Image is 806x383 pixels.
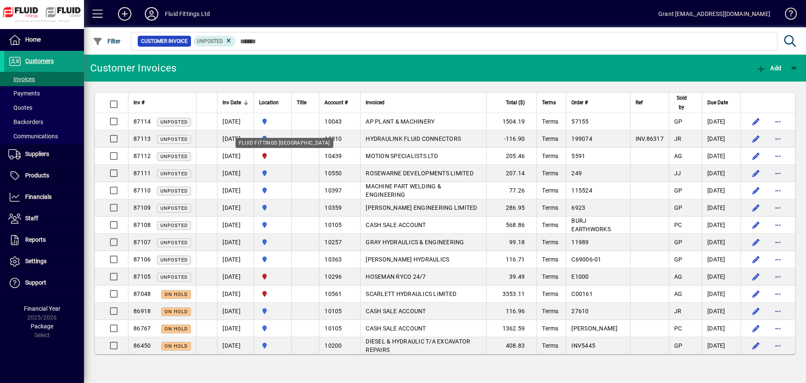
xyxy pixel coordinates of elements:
[133,204,151,211] span: 87109
[259,272,286,281] span: FLUID FITTINGS CHRISTCHURCH
[8,90,40,97] span: Payments
[771,218,785,232] button: More options
[133,98,144,107] span: Inv #
[25,193,52,200] span: Financials
[217,251,254,268] td: [DATE]
[674,325,682,332] span: PC
[217,130,254,148] td: [DATE]
[542,135,558,142] span: Terms
[771,253,785,266] button: More options
[674,93,697,112] div: Sold by
[542,187,558,194] span: Terms
[259,324,286,333] span: AUCKLAND
[486,320,536,337] td: 1362.59
[138,6,165,21] button: Profile
[217,234,254,251] td: [DATE]
[165,292,188,297] span: On hold
[366,98,481,107] div: Invoiced
[749,304,763,318] button: Edit
[324,325,342,332] span: 10105
[4,165,84,186] a: Products
[133,98,191,107] div: Inv #
[542,170,558,177] span: Terms
[160,171,188,177] span: Unposted
[133,256,151,263] span: 87106
[571,325,618,332] span: [PERSON_NAME]
[366,118,434,125] span: AP PLANT & MACHINERY
[165,309,188,314] span: On hold
[771,184,785,197] button: More options
[674,342,683,349] span: GP
[674,204,683,211] span: GP
[702,303,741,320] td: [DATE]
[366,135,461,142] span: HYDRAULINK FLUID CONNECTORS
[366,170,474,177] span: ROSEWARNE DEVELOPMENTS LIMITED
[674,135,682,142] span: JR
[324,153,342,159] span: 10439
[486,217,536,234] td: 568.86
[160,188,188,194] span: Unposted
[749,235,763,249] button: Edit
[707,98,735,107] div: Due Date
[133,291,151,297] span: 87048
[674,187,683,194] span: GP
[702,337,741,354] td: [DATE]
[4,251,84,272] a: Settings
[749,132,763,145] button: Edit
[160,137,188,142] span: Unposted
[749,184,763,197] button: Edit
[133,187,151,194] span: 87110
[571,170,582,177] span: 249
[324,118,342,125] span: 10043
[259,220,286,230] span: AUCKLAND
[542,308,558,314] span: Terms
[4,115,84,129] a: Backorders
[324,273,342,280] span: 10296
[324,187,342,194] span: 10397
[160,257,188,263] span: Unposted
[771,339,785,352] button: More options
[259,341,286,350] span: AUCKLAND
[133,342,151,349] span: 86450
[324,135,342,142] span: 10310
[90,61,176,75] div: Customer Invoices
[31,323,53,330] span: Package
[366,256,449,263] span: [PERSON_NAME] HYDRAULICS
[542,153,558,159] span: Terms
[702,285,741,303] td: [DATE]
[8,119,43,125] span: Backorders
[571,204,585,211] span: 6923
[259,203,286,212] span: AUCKLAND
[366,308,426,314] span: CASH SALE ACCOUNT
[324,204,342,211] span: 10359
[486,268,536,285] td: 39.49
[771,132,785,145] button: More options
[702,148,741,165] td: [DATE]
[366,153,438,159] span: MOTION SPECIALISTS LTD
[133,153,151,159] span: 87112
[259,238,286,247] span: AUCKLAND
[133,170,151,177] span: 87111
[571,291,593,297] span: C00161
[779,2,796,29] a: Knowledge Base
[133,239,151,246] span: 87107
[4,208,84,229] a: Staff
[486,130,536,148] td: -116.90
[4,72,84,86] a: Invoices
[259,255,286,264] span: AUCKLAND
[571,153,585,159] span: 5591
[25,172,49,179] span: Products
[702,217,741,234] td: [DATE]
[486,303,536,320] td: 116.96
[749,339,763,352] button: Edit
[636,98,643,107] span: Ref
[160,154,188,159] span: Unposted
[4,100,84,115] a: Quotes
[324,291,342,297] span: 10561
[486,285,536,303] td: 3353.11
[749,270,763,283] button: Edit
[674,153,683,159] span: AG
[366,239,464,246] span: GRAY HYDRAULICS & ENGINEERING
[366,338,470,353] span: DIESEL & HYDRAULIC T/A EXCAVATOR REPAIRS
[486,199,536,217] td: 286.95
